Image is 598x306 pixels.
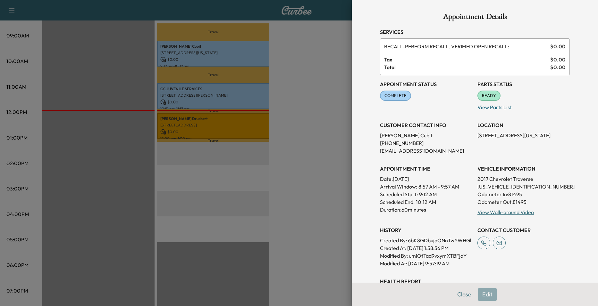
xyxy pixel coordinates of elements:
h3: Health Report [380,278,570,285]
span: COMPLETE [381,93,410,99]
p: Modified At : [DATE] 9:57:19 AM [380,260,472,267]
p: View Parts List [477,101,570,111]
p: Duration: 60 minutes [380,206,472,213]
p: Arrival Window: [380,183,472,190]
h3: APPOINTMENT TIME [380,165,472,173]
p: Created By : 6bK8GDbujoONnTwYWHGl [380,237,472,244]
span: Tax [384,56,550,63]
a: View Walk-around Video [477,209,534,215]
h3: Parts Status [477,80,570,88]
span: 8:57 AM - 9:57 AM [418,183,459,190]
span: $ 0.00 [550,56,566,63]
button: Close [453,288,476,301]
p: Odometer In: 81495 [477,190,570,198]
p: 9:12 AM [419,190,437,198]
span: READY [478,93,500,99]
h3: CONTACT CUSTOMER [477,226,570,234]
p: Scheduled Start: [380,190,418,198]
p: [PERSON_NAME] Cubit [380,132,472,139]
span: $ 0.00 [550,43,566,50]
p: Date: [DATE] [380,175,472,183]
h3: LOCATION [477,121,570,129]
p: Odometer Out: 81495 [477,198,570,206]
p: [EMAIL_ADDRESS][DOMAIN_NAME] [380,147,472,155]
h3: History [380,226,472,234]
p: Scheduled End: [380,198,415,206]
h1: Appointment Details [380,13,570,23]
p: [STREET_ADDRESS][US_STATE] [477,132,570,139]
p: 10:12 AM [416,198,436,206]
h3: Services [380,28,570,36]
p: Created At : [DATE] 1:58:36 PM [380,244,472,252]
p: [PHONE_NUMBER] [380,139,472,147]
h3: Appointment Status [380,80,472,88]
h3: CUSTOMER CONTACT INFO [380,121,472,129]
p: [US_VEHICLE_IDENTIFICATION_NUMBER] [477,183,570,190]
span: Total [384,63,550,71]
p: Modified By : umiOtTad9vxymXTBFjaY [380,252,472,260]
h3: VEHICLE INFORMATION [477,165,570,173]
span: $ 0.00 [550,63,566,71]
span: PERFORM RECALL. VERIFIED OPEN RECALL: [384,43,548,50]
p: 2017 Chevrolet Traverse [477,175,570,183]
